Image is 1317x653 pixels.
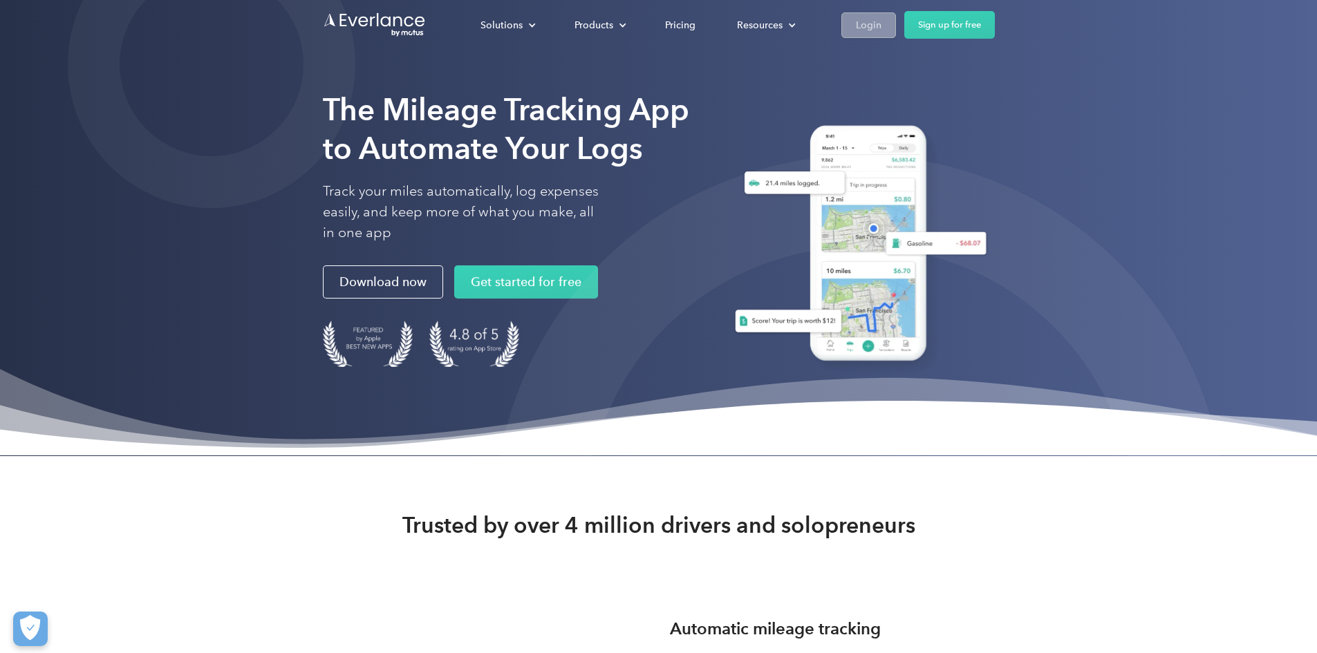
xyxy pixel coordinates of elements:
a: Download now [323,265,443,299]
div: Solutions [480,17,523,34]
strong: The Mileage Tracking App to Automate Your Logs [323,91,689,167]
div: Pricing [665,17,695,34]
img: Badge for Featured by Apple Best New Apps [323,321,413,367]
a: Login [841,12,896,38]
p: Track your miles automatically, log expenses easily, and keep more of what you make, all in one app [323,181,599,243]
a: Sign up for free [904,11,995,39]
strong: Trusted by over 4 million drivers and solopreneurs [402,511,915,539]
div: Products [561,13,637,37]
button: Cookies Settings [13,612,48,646]
img: Everlance, mileage tracker app, expense tracking app [718,115,995,377]
a: Get started for free [454,265,598,299]
h3: Automatic mileage tracking [670,616,881,641]
div: Resources [737,17,783,34]
div: Resources [723,13,807,37]
div: Solutions [467,13,547,37]
div: Login [856,17,881,34]
a: Go to homepage [323,12,427,38]
img: 4.9 out of 5 stars on the app store [429,321,519,367]
div: Products [575,17,613,34]
a: Pricing [651,13,709,37]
